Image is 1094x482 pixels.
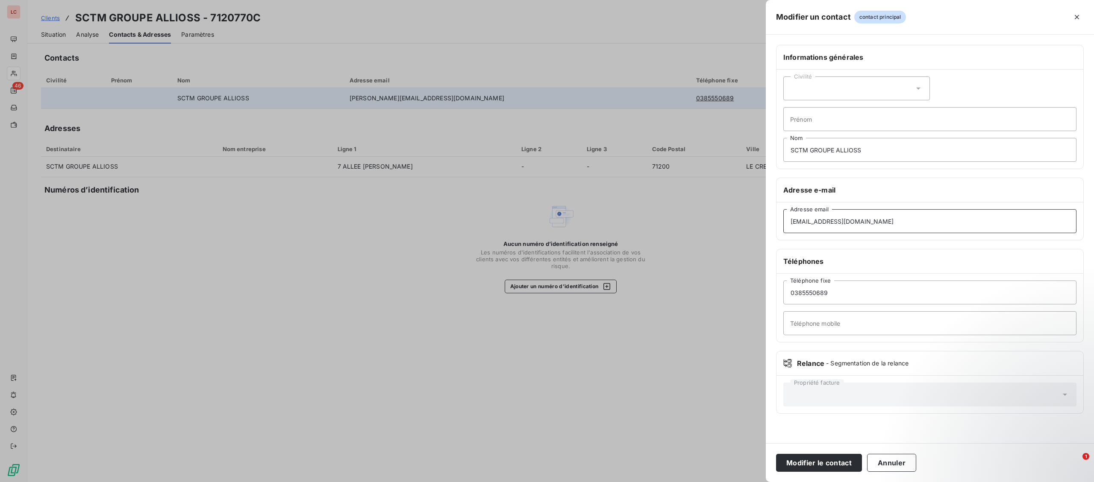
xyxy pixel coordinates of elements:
[783,256,1076,266] h6: Téléphones
[783,138,1076,162] input: placeholder
[783,358,1076,368] div: Relance
[923,399,1094,459] iframe: Intercom notifications message
[867,454,916,472] button: Annuler
[1082,453,1089,460] span: 1
[826,359,909,368] span: - Segmentation de la relance
[783,107,1076,131] input: placeholder
[854,11,906,23] span: contact principal
[783,185,1076,195] h6: Adresse e-mail
[776,454,862,472] button: Modifier le contact
[1065,453,1085,473] iframe: Intercom live chat
[783,209,1076,233] input: placeholder
[783,311,1076,335] input: placeholder
[783,280,1076,304] input: placeholder
[783,52,1076,62] h6: Informations générales
[776,11,851,23] h5: Modifier un contact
